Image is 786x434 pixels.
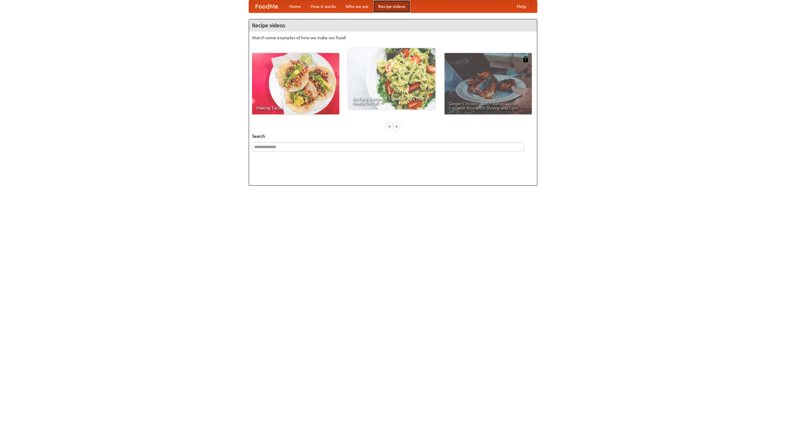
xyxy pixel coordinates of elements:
a: How it works [306,0,341,13]
a: Help [512,0,531,13]
span: Making Tacos [256,106,335,110]
span: An Easy, Summery Tomato Pasta That's Ready for Fall [352,97,431,105]
a: Who we are [341,0,373,13]
a: An Easy, Summery Tomato Pasta That's Ready for Fall [348,48,435,109]
div: « [387,122,392,130]
p: Watch some examples of how we make our food! [252,35,534,41]
a: Making Tacos [252,53,339,114]
h4: Recipe videos [249,19,537,32]
img: 483408.png [523,56,529,62]
a: Home [284,0,306,13]
a: Recipe videos [373,0,410,13]
h5: Search [252,133,534,139]
a: FoodMe [249,0,284,13]
div: » [394,122,399,130]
